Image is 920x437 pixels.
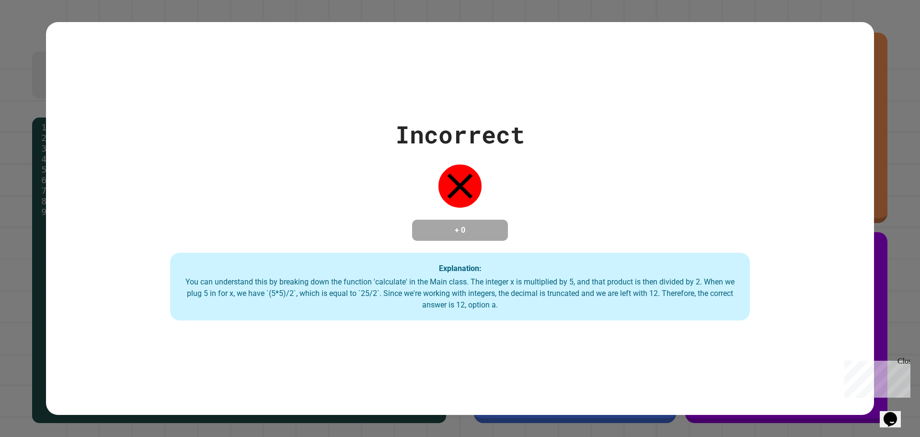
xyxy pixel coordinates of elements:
div: Chat with us now!Close [4,4,66,61]
iframe: chat widget [880,399,910,427]
div: You can understand this by breaking down the function 'calculate' in the Main class. The integer ... [180,276,740,311]
strong: Explanation: [439,263,482,272]
div: Incorrect [395,117,525,153]
h4: + 0 [422,224,498,236]
iframe: chat widget [840,357,910,398]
